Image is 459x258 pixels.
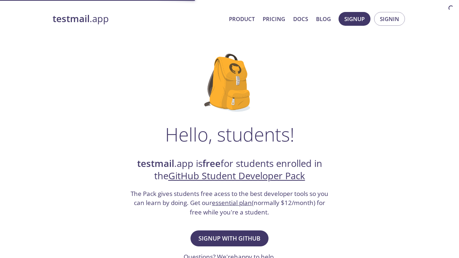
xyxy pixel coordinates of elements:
[198,233,261,243] span: Signup with GitHub
[165,123,294,145] h1: Hello, students!
[344,14,365,24] span: Signup
[53,12,90,25] strong: testmail
[374,12,405,26] button: Signin
[204,54,255,112] img: github-student-backpack.png
[168,169,305,182] a: GitHub Student Developer Pack
[380,14,399,24] span: Signin
[339,12,370,26] button: Signup
[130,157,329,183] h2: .app is for students enrolled in the
[130,189,329,217] h3: The Pack gives students free acess to the best developer tools so you can learn by doing. Get our...
[263,14,285,24] a: Pricing
[190,230,269,246] button: Signup with GitHub
[212,198,252,207] a: essential plan
[293,14,308,24] a: Docs
[137,157,174,170] strong: testmail
[53,13,223,25] a: testmail.app
[229,14,255,24] a: Product
[202,157,221,170] strong: free
[316,14,331,24] a: Blog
